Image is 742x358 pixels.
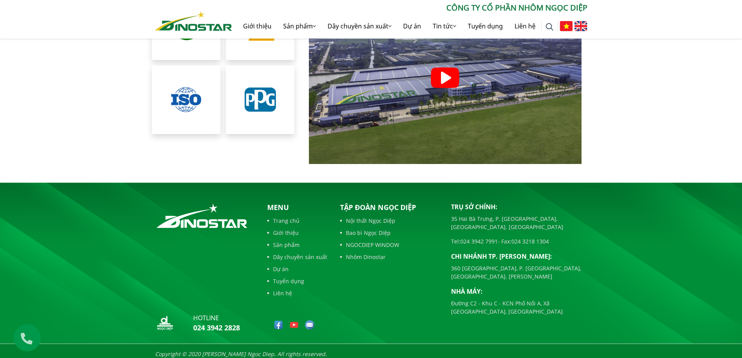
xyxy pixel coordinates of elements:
[511,238,549,245] a: 024 3218 1304
[155,11,232,31] img: Nhôm Dinostar
[232,2,587,14] p: CÔNG TY CỔ PHẦN NHÔM NGỌC DIỆP
[155,350,327,358] i: Copyright © 2020 [PERSON_NAME] Ngoc Diep. All rights reserved.
[575,21,587,31] img: English
[193,313,240,323] p: hotline
[155,313,174,333] img: logo_nd_footer
[451,215,587,231] p: 35 Hai Bà Trưng, P. [GEOGRAPHIC_DATA], [GEOGRAPHIC_DATA]. [GEOGRAPHIC_DATA]
[451,202,587,212] p: Trụ sở chính:
[546,23,553,31] img: search
[193,323,240,332] a: 024 3942 2828
[340,229,439,237] a: Bao bì Ngọc Diệp
[267,253,327,261] a: Dây chuyền sản xuất
[451,299,587,316] p: Đường C2 - Khu C - KCN Phố Nối A, Xã [GEOGRAPHIC_DATA], [GEOGRAPHIC_DATA]
[451,287,587,296] p: Nhà máy:
[340,253,439,261] a: Nhôm Dinostar
[322,14,397,39] a: Dây chuyền sản xuất
[267,265,327,273] a: Dự án
[509,14,541,39] a: Liên hệ
[267,277,327,285] a: Tuyển dụng
[277,14,322,39] a: Sản phẩm
[560,21,573,31] img: Tiếng Việt
[267,217,327,225] a: Trang chủ
[267,241,327,249] a: Sản phẩm
[451,264,587,280] p: 360 [GEOGRAPHIC_DATA], P. [GEOGRAPHIC_DATA], [GEOGRAPHIC_DATA]. [PERSON_NAME]
[460,238,498,245] a: 024 3942 7991
[451,237,587,245] p: Tel: - Fax:
[267,289,327,297] a: Liên hệ
[451,252,587,261] p: Chi nhánh TP. [PERSON_NAME]:
[267,229,327,237] a: Giới thiệu
[340,241,439,249] a: NGOCDIEP WINDOW
[267,202,327,213] p: Menu
[340,217,439,225] a: Nội thất Ngọc Diệp
[237,14,277,39] a: Giới thiệu
[155,10,232,30] a: Nhôm Dinostar
[340,202,439,213] p: Tập đoàn Ngọc Diệp
[397,14,427,39] a: Dự án
[155,202,249,229] img: logo_footer
[462,14,509,39] a: Tuyển dụng
[427,14,462,39] a: Tin tức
